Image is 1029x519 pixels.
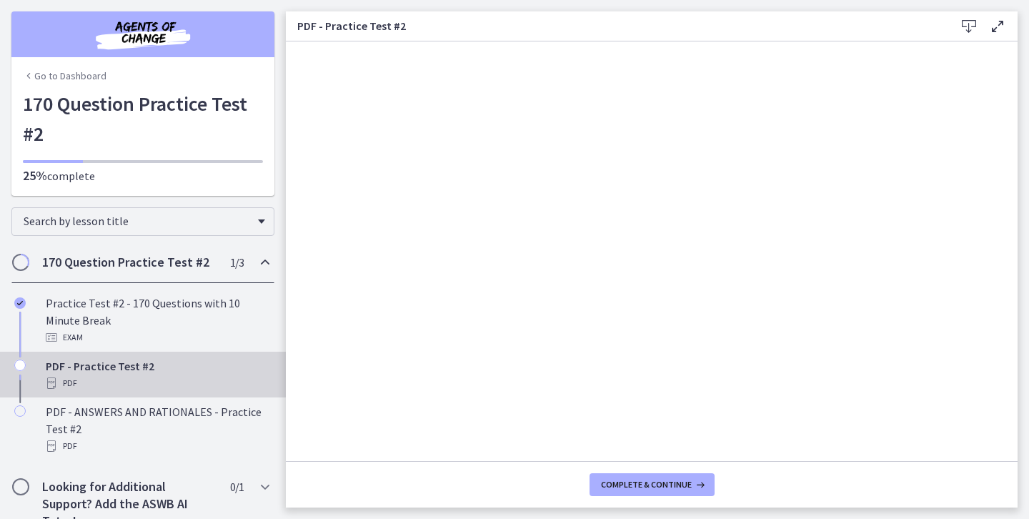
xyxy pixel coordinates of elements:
div: Practice Test #2 - 170 Questions with 10 Minute Break [46,295,269,346]
div: PDF [46,438,269,455]
span: 1 / 3 [230,254,244,271]
h2: 170 Question Practice Test #2 [42,254,217,271]
div: Exam [46,329,269,346]
h3: PDF - Practice Test #2 [297,17,932,34]
h1: 170 Question Practice Test #2 [23,89,263,149]
p: complete [23,167,263,184]
span: Complete & continue [601,479,692,490]
div: PDF [46,375,269,392]
span: 25% [23,167,47,184]
button: Complete & continue [590,473,715,496]
img: Agents of Change [57,17,229,51]
i: Completed [14,297,26,309]
span: 0 / 1 [230,478,244,495]
span: Search by lesson title [24,214,251,228]
div: PDF - ANSWERS AND RATIONALES - Practice Test #2 [46,403,269,455]
a: Go to Dashboard [23,69,106,83]
div: Search by lesson title [11,207,274,236]
div: PDF - Practice Test #2 [46,357,269,392]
